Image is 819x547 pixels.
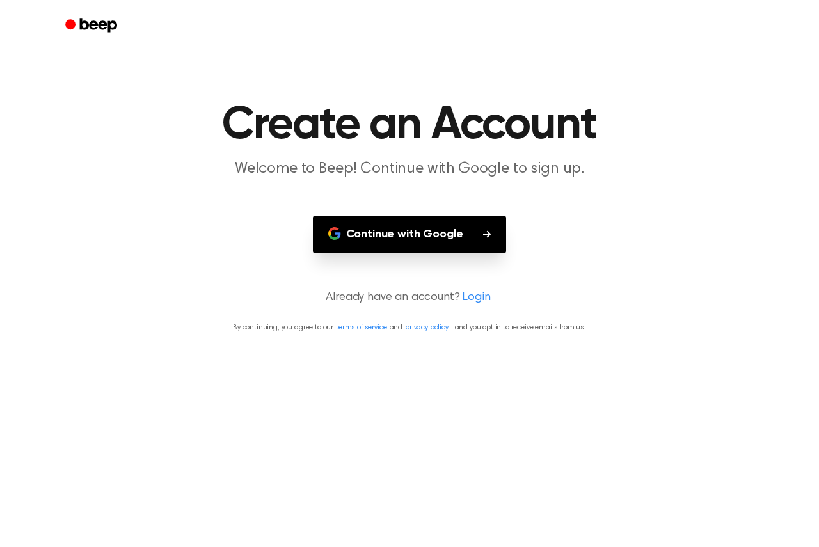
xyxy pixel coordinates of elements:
h1: Create an Account [82,102,737,148]
a: Beep [56,13,129,38]
p: By continuing, you agree to our and , and you opt in to receive emails from us. [15,322,804,333]
button: Continue with Google [313,216,507,253]
p: Already have an account? [15,289,804,306]
a: privacy policy [405,324,449,331]
p: Welcome to Beep! Continue with Google to sign up. [164,159,655,180]
a: Login [462,289,490,306]
a: terms of service [336,324,386,331]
